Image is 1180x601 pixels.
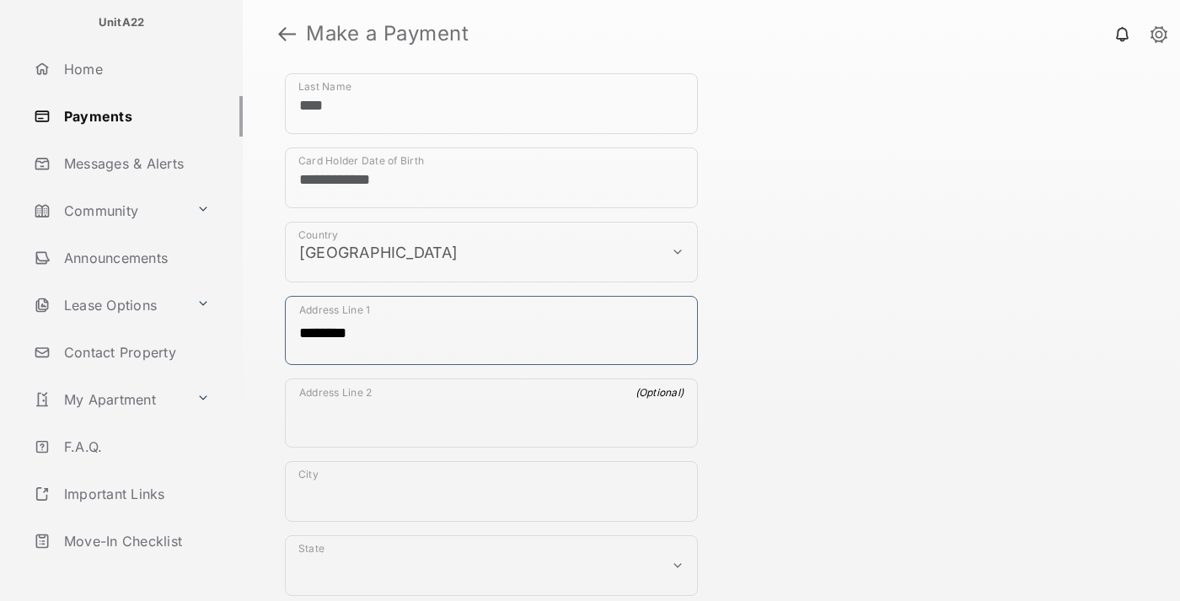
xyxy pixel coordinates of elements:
div: payment_method_screening[postal_addresses][locality] [285,461,698,522]
a: Announcements [27,238,243,278]
a: Messages & Alerts [27,143,243,184]
a: Lease Options [27,285,190,325]
a: Important Links [27,474,217,514]
a: F.A.Q. [27,427,243,467]
a: Payments [27,96,243,137]
a: Contact Property [27,332,243,373]
a: Community [27,190,190,231]
a: Move-In Checklist [27,521,243,561]
div: payment_method_screening[postal_addresses][addressLine1] [285,296,698,365]
div: payment_method_screening[postal_addresses][addressLine2] [285,378,698,448]
strong: Make a Payment [306,24,469,44]
p: UnitA22 [99,14,145,31]
div: payment_method_screening[postal_addresses][country] [285,222,698,282]
div: payment_method_screening[postal_addresses][administrativeArea] [285,535,698,596]
a: Home [27,49,243,89]
a: My Apartment [27,379,190,420]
